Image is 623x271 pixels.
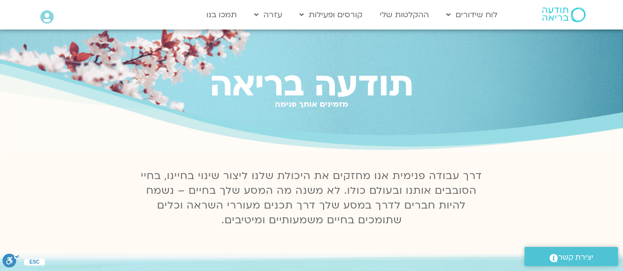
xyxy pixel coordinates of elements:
[558,251,593,264] span: יצירת קשר
[525,247,618,266] a: יצירת קשר
[135,169,488,228] p: דרך עבודה פנימית אנו מחזקים את היכולת שלנו ליצור שינוי בחיינו, בחיי הסובבים אותנו ובעולם כולו. לא...
[375,5,434,24] a: ההקלטות שלי
[201,5,242,24] a: תמכו בנו
[441,5,502,24] a: לוח שידורים
[295,5,367,24] a: קורסים ופעילות
[542,7,586,22] img: תודעה בריאה
[249,5,287,24] a: עזרה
